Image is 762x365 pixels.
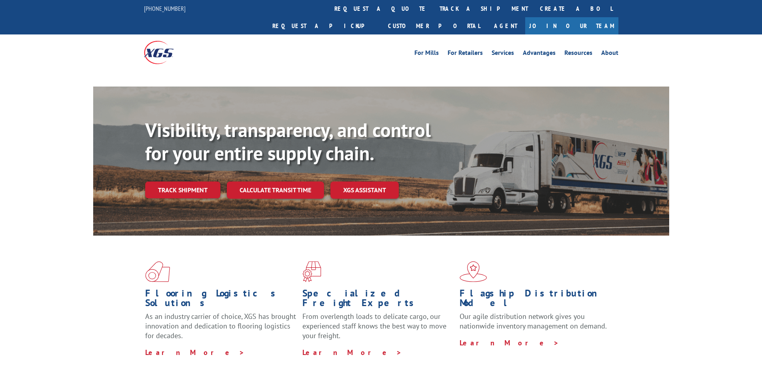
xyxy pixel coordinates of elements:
[145,261,170,282] img: xgs-icon-total-supply-chain-intelligence-red
[302,312,454,347] p: From overlength loads to delicate cargo, our experienced staff knows the best way to move your fr...
[414,50,439,58] a: For Mills
[448,50,483,58] a: For Retailers
[144,4,186,12] a: [PHONE_NUMBER]
[492,50,514,58] a: Services
[460,338,559,347] a: Learn More >
[564,50,592,58] a: Resources
[145,288,296,312] h1: Flooring Logistics Solutions
[382,17,486,34] a: Customer Portal
[266,17,382,34] a: Request a pickup
[145,181,220,198] a: Track shipment
[460,261,487,282] img: xgs-icon-flagship-distribution-model-red
[145,348,245,357] a: Learn More >
[460,288,611,312] h1: Flagship Distribution Model
[601,50,618,58] a: About
[227,181,324,199] a: Calculate transit time
[145,312,296,340] span: As an industry carrier of choice, XGS has brought innovation and dedication to flooring logistics...
[302,261,321,282] img: xgs-icon-focused-on-flooring-red
[302,288,454,312] h1: Specialized Freight Experts
[486,17,525,34] a: Agent
[302,348,402,357] a: Learn More >
[460,312,607,331] span: Our agile distribution network gives you nationwide inventory management on demand.
[525,17,618,34] a: Join Our Team
[523,50,556,58] a: Advantages
[330,181,399,199] a: XGS ASSISTANT
[145,117,431,165] b: Visibility, transparency, and control for your entire supply chain.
